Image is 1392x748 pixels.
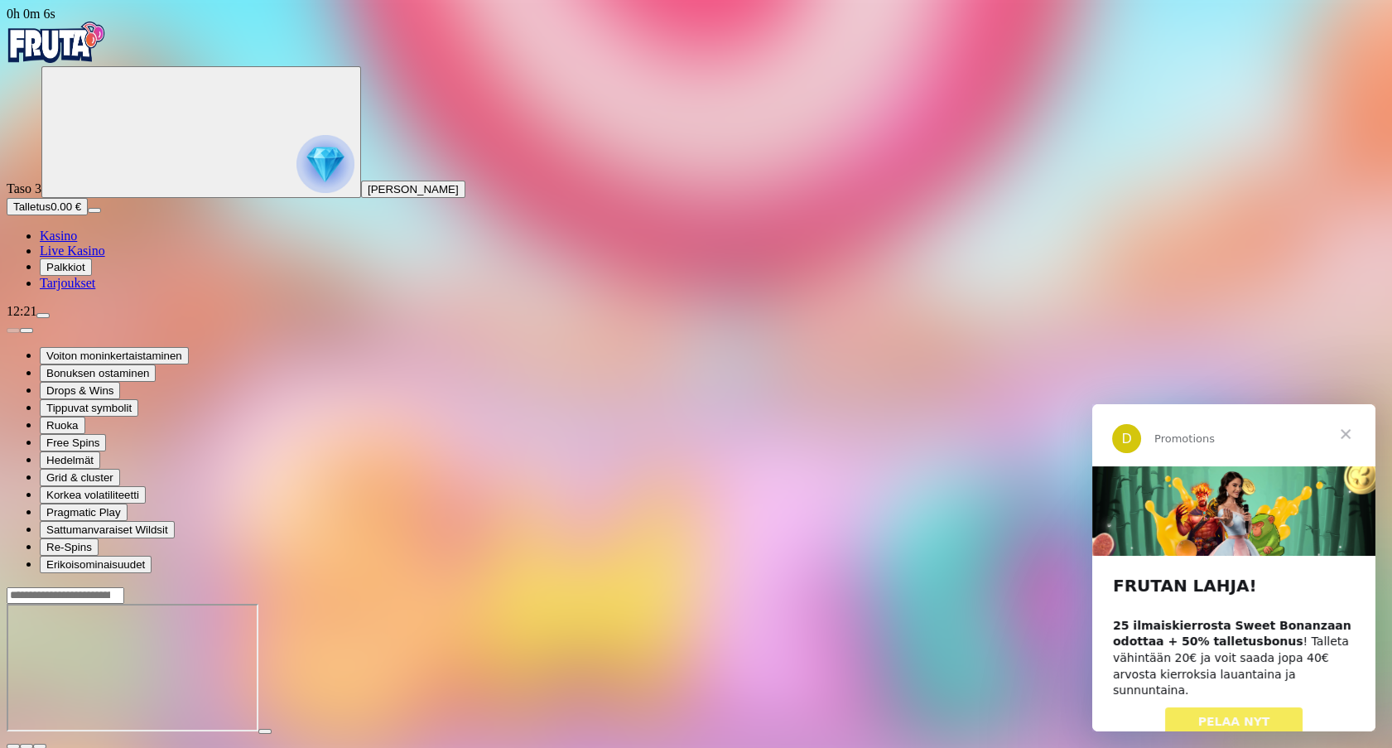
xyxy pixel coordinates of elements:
[46,367,149,379] span: Bonuksen ostaminen
[296,135,354,193] img: reward progress
[40,382,120,399] button: Drops & Wins
[36,313,50,318] button: menu
[40,538,99,556] button: Re-Spins
[40,364,156,382] button: Bonuksen ostaminen
[1092,404,1375,731] iframe: Intercom live chat viesti
[46,524,168,536] span: Sattumanvaraiset Wildsit
[40,417,85,434] button: Ruoka
[40,451,100,469] button: Hedelmät
[40,469,120,486] button: Grid & cluster
[51,200,81,213] span: 0.00 €
[7,198,88,215] button: Talletusplus icon0.00 €
[258,729,272,734] button: play icon
[40,244,105,258] a: Live Kasino
[40,258,92,276] button: Palkkiot
[7,587,124,604] input: Search
[7,51,106,65] a: Fruta
[7,304,36,318] span: 12:21
[41,66,361,198] button: reward progress
[46,384,113,397] span: Drops & Wins
[46,437,99,449] span: Free Spins
[46,419,79,432] span: Ruoka
[40,521,175,538] button: Sattumanvaraiset Wildsit
[88,208,101,213] button: menu
[40,229,77,243] a: Kasino
[20,328,33,333] button: next slide
[46,471,113,484] span: Grid & cluster
[7,328,20,333] button: prev slide
[7,604,258,731] iframe: Sweet Bonanza
[361,181,465,198] button: [PERSON_NAME]
[7,22,1385,291] nav: Primary
[46,489,139,501] span: Korkea volatiliteetti
[40,276,95,290] a: Tarjoukset
[46,558,145,571] span: Erikoisominaisuudet
[40,504,128,521] button: Pragmatic Play
[46,454,94,466] span: Hedelmät
[46,541,92,553] span: Re-Spins
[40,347,189,364] button: Voiton moninkertaistaminen
[13,200,51,213] span: Talletus
[46,350,182,362] span: Voiton moninkertaistaminen
[7,22,106,63] img: Fruta
[40,434,106,451] button: Free Spins
[368,183,459,195] span: [PERSON_NAME]
[106,311,178,324] span: PELAA NYT
[40,486,146,504] button: Korkea volatiliteetti
[46,261,85,273] span: Palkkiot
[7,181,41,195] span: Taso 3
[40,556,152,573] button: Erikoisominaisuudet
[7,7,55,21] span: user session time
[73,303,211,333] a: PELAA NYT
[46,402,132,414] span: Tippuvat symbolit
[46,506,121,519] span: Pragmatic Play
[7,229,1385,291] nav: Main menu
[40,399,138,417] button: Tippuvat symbolit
